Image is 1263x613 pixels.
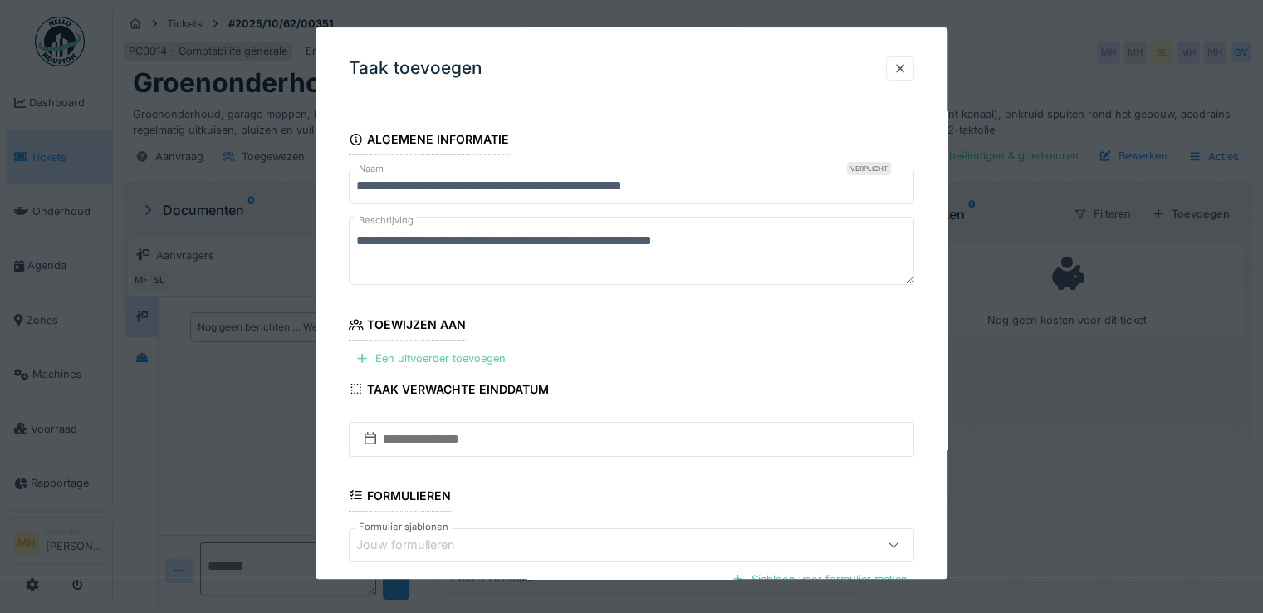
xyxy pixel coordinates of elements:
div: Taak verwachte einddatum [349,377,549,405]
div: Verplicht [847,162,891,175]
div: Formulieren [349,483,451,512]
label: Naam [355,162,387,176]
label: Formulier sjablonen [355,520,452,534]
h3: Taak toevoegen [349,58,482,79]
div: Sjabloon voor formulier maken [725,568,914,591]
div: Toewijzen aan [349,313,466,341]
label: Beschrijving [355,210,417,231]
div: Een uitvoerder toevoegen [349,348,512,370]
div: Algemene informatie [349,127,509,155]
div: Jouw formulieren [356,536,478,554]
